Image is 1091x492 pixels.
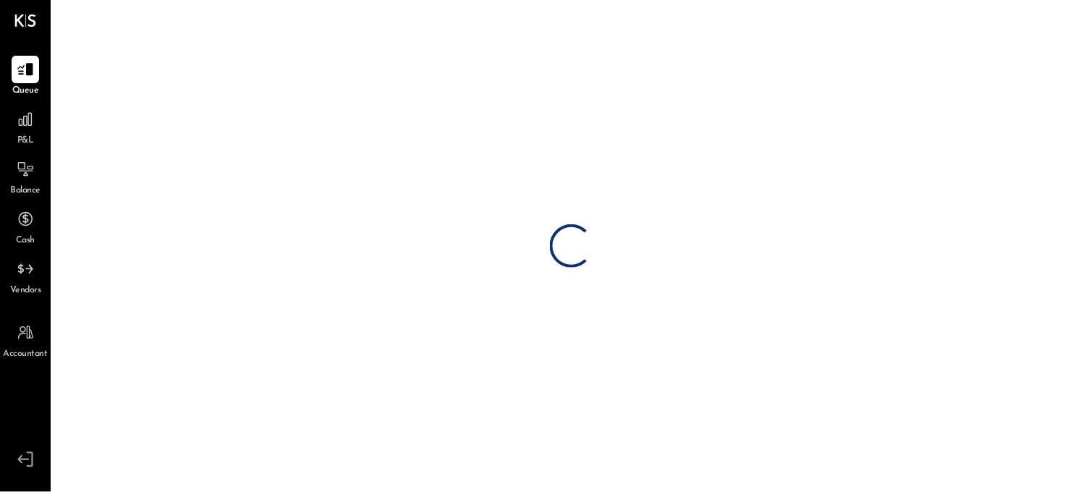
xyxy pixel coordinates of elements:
[12,85,39,98] span: Queue
[1,255,50,297] a: Vendors
[17,135,34,148] span: P&L
[10,284,41,297] span: Vendors
[16,234,35,247] span: Cash
[1,156,50,198] a: Balance
[1,205,50,247] a: Cash
[1,106,50,148] a: P&L
[1,56,50,98] a: Queue
[1,319,50,361] a: Accountant
[4,348,48,361] span: Accountant
[10,184,41,198] span: Balance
